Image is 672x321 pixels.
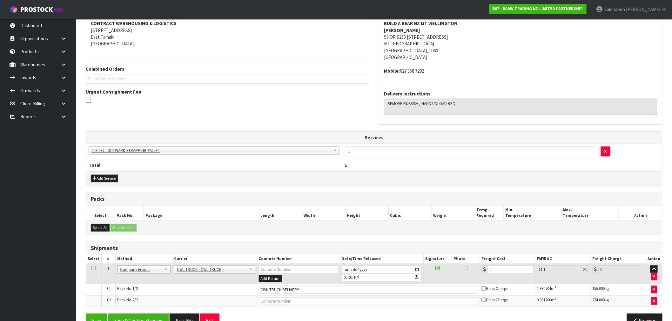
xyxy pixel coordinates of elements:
label: Urgent Consignment Fee [86,88,141,95]
button: Ship Selected [111,224,137,232]
th: Carrier [172,254,257,264]
th: Photo [452,254,480,264]
th: # [102,254,116,264]
th: Freight Cost [480,254,535,264]
span: Glass Charge [482,286,508,291]
label: Delivery Instructions [384,90,430,97]
address: SHOP S253 [STREET_ADDRESS] MT [GEOGRAPHIC_DATA] [GEOGRAPHIC_DATA], 1060 [GEOGRAPHIC_DATA] [384,20,657,61]
th: Min. Temperature [504,206,561,220]
th: Select [86,254,102,264]
span: 2 [109,297,111,303]
span: 0.991200 [537,297,551,303]
td: m [535,284,591,296]
small: WMS [54,7,64,13]
th: Select [86,206,115,220]
th: Max. Temperature [561,206,619,220]
span: 274.000 [593,297,605,303]
sup: 3 [555,285,556,289]
strong: BUILD A BEAR NZ MT WELLINGTON [384,20,457,26]
strong: mobile [384,68,400,74]
td: Pack No. [115,296,257,307]
th: Length [259,206,302,220]
th: FAF/RUC [535,254,591,264]
h3: Packs [91,196,657,202]
span: 1 [107,265,109,271]
label: Combined Orders [86,66,124,72]
address: [STREET_ADDRESS] East Tamaki [GEOGRAPHIC_DATA] [91,20,364,47]
th: Package [144,206,259,220]
sup: 3 [555,297,556,301]
th: Temp. Required [475,206,504,220]
input: Freight Cost [488,265,534,273]
th: Action [646,254,662,264]
span: CWL TRUCK - CWL TRUCK [177,266,247,273]
span: Glass Charge [482,297,508,303]
input: Freight Adjustment [537,265,582,273]
strong: [PERSON_NAME] [384,27,420,33]
th: Signature [424,254,452,264]
th: Connote Number [257,254,340,264]
button: Select All [91,224,110,232]
span: 1.930704 [537,286,551,291]
th: Pack No. [115,206,144,220]
span: Company Freight [120,266,162,273]
strong: B07 - BABW TRADING NZ LIMITED PARTNERSHIP [493,6,583,11]
th: Total [86,159,342,171]
span: ProStock [20,5,53,14]
td: m [535,296,591,307]
a: B07 - BABW TRADING NZ LIMITED PARTNERSHIP [489,4,587,14]
th: Freight Charge [591,254,646,264]
input: Freight Charge [599,265,644,273]
td: Pack No. [115,284,257,296]
button: Add Service [91,175,118,182]
strong: CONTRACT WAREHOUSING & LOGISTICS [91,20,177,26]
span: 1/2 [132,286,138,291]
address: 027 358 7202 [384,68,657,74]
td: kg [591,284,646,296]
th: Services [86,132,662,144]
input: Connote Number [259,265,338,273]
span: [PERSON_NAME] [626,6,660,12]
th: Height [345,206,388,220]
th: Date/Time Released [340,254,424,264]
span: Salehaben [604,6,625,12]
td: kg [591,296,646,307]
h3: Shipments [91,245,657,251]
span: 1 [109,286,111,291]
th: Method [115,254,172,264]
button: Add Return [259,275,282,283]
input: Connote Number [259,297,478,305]
th: Cubic [388,206,432,220]
span: 2/2 [132,297,138,303]
img: cube-alt.png [10,5,17,13]
th: Weight [432,206,475,220]
span: 1 [345,162,347,168]
span: 008-037 - OUTWARD STRAPPING PALLET [91,147,331,154]
span: 156.000 [593,286,605,291]
input: Connote Number [259,286,478,294]
th: Action [619,206,662,220]
th: Width [302,206,345,220]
